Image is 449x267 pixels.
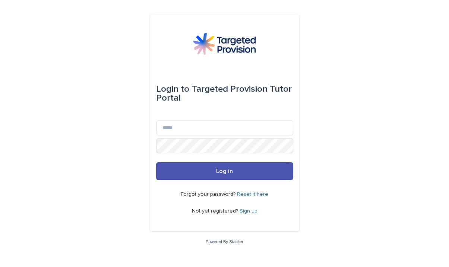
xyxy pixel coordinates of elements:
a: Sign up [240,208,257,214]
a: Powered By Stacker [206,239,243,244]
img: M5nRWzHhSzIhMunXDL62 [193,32,256,55]
div: Targeted Provision Tutor Portal [156,79,293,109]
span: Log in [216,168,233,174]
span: Not yet registered? [192,208,240,214]
span: Login to [156,85,189,94]
span: Forgot your password? [181,192,237,197]
a: Reset it here [237,192,268,197]
button: Log in [156,162,293,180]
